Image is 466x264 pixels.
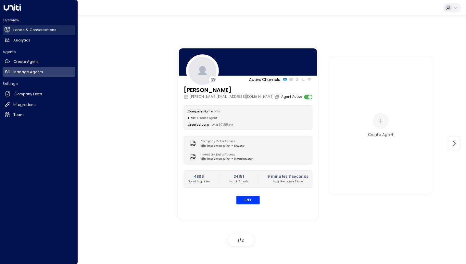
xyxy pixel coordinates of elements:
[200,143,244,148] span: Kiln Implementation - FAQ.csv
[184,86,281,95] h3: [PERSON_NAME]
[3,49,75,54] h2: Agents
[13,102,36,108] h2: Integrations
[13,112,24,118] h2: Team
[188,116,195,120] label: Title:
[275,95,281,99] button: Copy
[188,122,209,126] label: Created Date:
[3,100,75,109] a: Integrations
[13,69,43,75] h2: Manage Agents
[267,179,308,184] p: Avg. Response Time
[3,67,75,77] a: Manage Agents
[215,109,220,113] span: Kiln
[13,38,31,43] h2: Analytics
[3,57,75,67] a: Create Agent
[200,153,250,157] label: Inventory Data Access:
[3,81,75,86] h2: Settings
[188,109,213,113] label: Company Name:
[3,89,75,99] a: Company Data
[3,17,75,23] h2: Overview
[200,139,242,143] label: Company Data Access:
[241,237,244,243] span: 2
[228,235,254,246] div: /
[3,25,75,35] a: Leads & Conversations
[197,116,217,120] span: AI Sales Agent
[267,174,308,179] h2: 9 minutes 3 seconds
[14,91,42,97] h2: Company Data
[236,196,260,204] button: Edit
[368,132,393,138] div: Create Agent
[188,179,210,184] p: No. of Inquiries
[281,95,302,99] label: Agent Active
[13,59,38,64] h2: Create Agent
[184,95,281,99] div: [PERSON_NAME][EMAIL_ADDRESS][DOMAIN_NAME]
[3,35,75,45] a: Analytics
[229,179,248,184] p: No. of Emails
[238,237,239,243] span: 1
[13,27,57,33] h2: Leads & Conversations
[3,110,75,120] a: Team
[200,157,252,161] span: Kiln Implementation - Inventory.csv
[210,122,233,126] span: [DATE] 01:55 PM
[188,174,210,179] h2: 4806
[249,77,281,82] p: Active Channels:
[229,174,248,179] h2: 24151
